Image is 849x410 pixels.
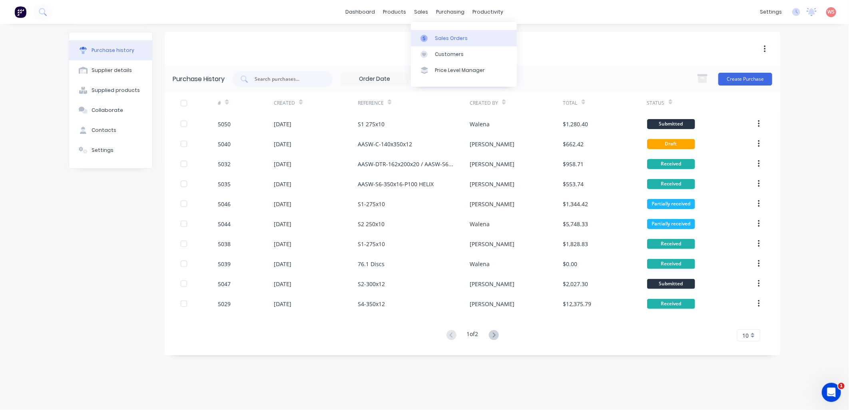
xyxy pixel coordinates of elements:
div: [DATE] [274,300,291,308]
div: productivity [469,6,508,18]
div: Walena [470,220,490,228]
button: Collaborate [69,100,152,120]
div: [DATE] [274,240,291,248]
div: [DATE] [274,280,291,288]
div: $2,027.30 [563,280,588,288]
div: AASW-C-140x350x12 [358,140,412,148]
div: $553.74 [563,180,584,188]
a: dashboard [342,6,379,18]
div: AASW-DTR-162x200x20 / AASW-S6-400x16-P100 HELIX / AASW-S7-400x20-P100 HELIX [358,160,454,168]
div: 5046 [218,200,231,208]
div: Purchase History [173,74,225,84]
div: Settings [92,147,114,154]
div: purchasing [432,6,469,18]
div: [PERSON_NAME] [470,200,514,208]
div: S2 250x10 [358,220,385,228]
div: [DATE] [274,180,291,188]
div: S1-275x10 [358,240,385,248]
div: Partially received [647,219,695,229]
div: Purchase history [92,47,134,54]
div: Walena [470,260,490,268]
div: [DATE] [274,200,291,208]
div: Customers [435,51,464,58]
div: 5040 [218,140,231,148]
img: Factory [14,6,26,18]
div: [DATE] [274,260,291,268]
div: $1,344.42 [563,200,588,208]
div: # [218,100,221,107]
div: Received [647,239,695,249]
div: Submitted [647,279,695,289]
div: [PERSON_NAME] [470,180,514,188]
div: 5035 [218,180,231,188]
div: S4-350x12 [358,300,385,308]
div: products [379,6,411,18]
div: [DATE] [274,120,291,128]
div: Received [647,259,695,269]
div: $958.71 [563,160,584,168]
div: [PERSON_NAME] [470,300,514,308]
a: Sales Orders [411,30,517,46]
div: [DATE] [274,140,291,148]
div: $0.00 [563,260,578,268]
div: AASW-S6-350x16-P100 HELIX [358,180,434,188]
div: [PERSON_NAME] [470,280,514,288]
iframe: Intercom live chat [822,383,841,402]
a: Price Level Manager [411,62,517,78]
div: Created By [470,100,498,107]
div: [DATE] [274,220,291,228]
div: Reference [358,100,384,107]
div: $12,375.79 [563,300,592,308]
div: Partially received [647,199,695,209]
div: Status [647,100,665,107]
div: Received [647,179,695,189]
div: [PERSON_NAME] [470,140,514,148]
div: $1,828.83 [563,240,588,248]
div: Received [647,159,695,169]
span: 1 [838,383,845,389]
button: Supplied products [69,80,152,100]
button: Contacts [69,120,152,140]
div: 1 of 2 [467,330,478,341]
div: 5032 [218,160,231,168]
div: S1-275x10 [358,200,385,208]
div: Total [563,100,578,107]
div: 5047 [218,280,231,288]
div: [PERSON_NAME] [470,160,514,168]
div: S2-300x12 [358,280,385,288]
div: Contacts [92,127,116,134]
div: [PERSON_NAME] [470,240,514,248]
div: Walena [470,120,490,128]
div: Supplier details [92,67,132,74]
div: $662.42 [563,140,584,148]
div: 5050 [218,120,231,128]
div: 5038 [218,240,231,248]
div: $1,280.40 [563,120,588,128]
div: [DATE] [274,160,291,168]
div: Received [647,299,695,309]
button: Purchase history [69,40,152,60]
div: S1 275x10 [358,120,385,128]
span: WS [828,8,835,16]
button: Create Purchase [718,73,772,86]
div: Submitted [647,119,695,129]
a: Customers [411,46,517,62]
div: Created [274,100,295,107]
div: settings [756,6,786,18]
div: Supplied products [92,87,140,94]
div: sales [411,6,432,18]
button: Supplier details [69,60,152,80]
div: Sales Orders [435,35,468,42]
div: 5039 [218,260,231,268]
div: Collaborate [92,107,123,114]
div: 76.1 Discs [358,260,385,268]
button: Settings [69,140,152,160]
div: 5044 [218,220,231,228]
div: Price Level Manager [435,67,485,74]
div: 5029 [218,300,231,308]
input: Order Date [341,73,408,85]
input: Search purchases... [254,75,320,83]
div: $5,748.33 [563,220,588,228]
span: 10 [742,331,749,340]
div: Draft [647,139,695,149]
